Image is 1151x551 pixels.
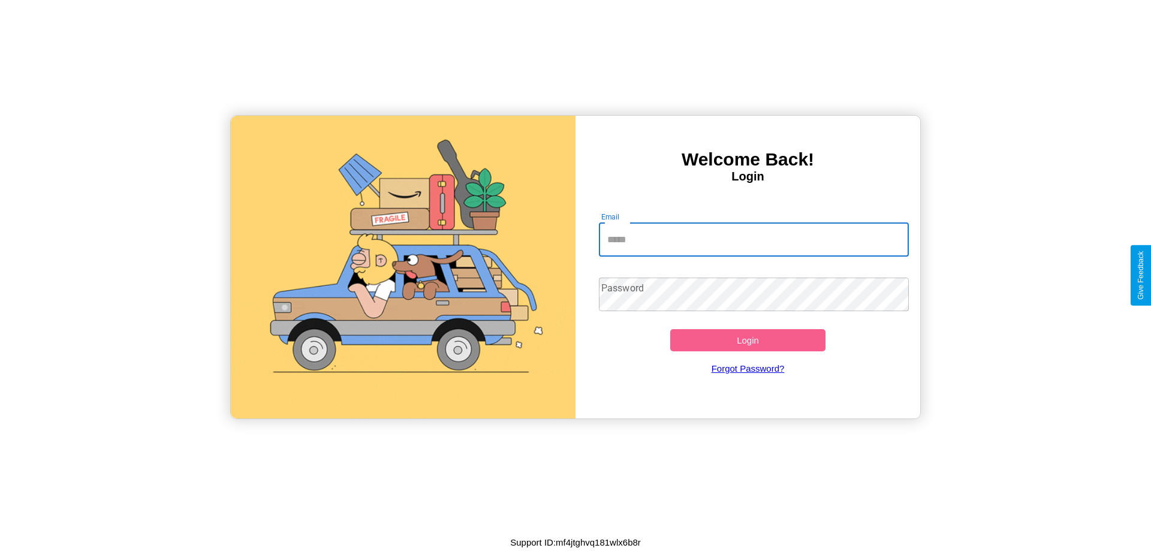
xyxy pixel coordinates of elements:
h4: Login [575,170,920,183]
div: Give Feedback [1137,251,1145,300]
a: Forgot Password? [593,351,903,386]
p: Support ID: mf4jtghvq181wlx6b8r [510,534,641,550]
label: Email [601,212,620,222]
button: Login [670,329,825,351]
img: gif [231,116,575,418]
h3: Welcome Back! [575,149,920,170]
